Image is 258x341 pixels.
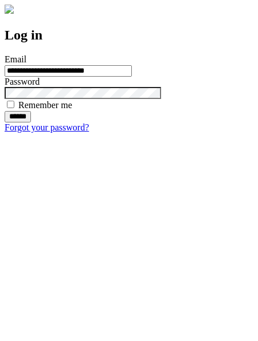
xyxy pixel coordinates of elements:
img: logo-4e3dc11c47720685a147b03b5a06dd966a58ff35d612b21f08c02c0306f2b779.png [5,5,14,14]
a: Forgot your password? [5,122,89,132]
h2: Log in [5,27,253,43]
label: Remember me [18,100,72,110]
label: Password [5,77,40,86]
label: Email [5,54,26,64]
